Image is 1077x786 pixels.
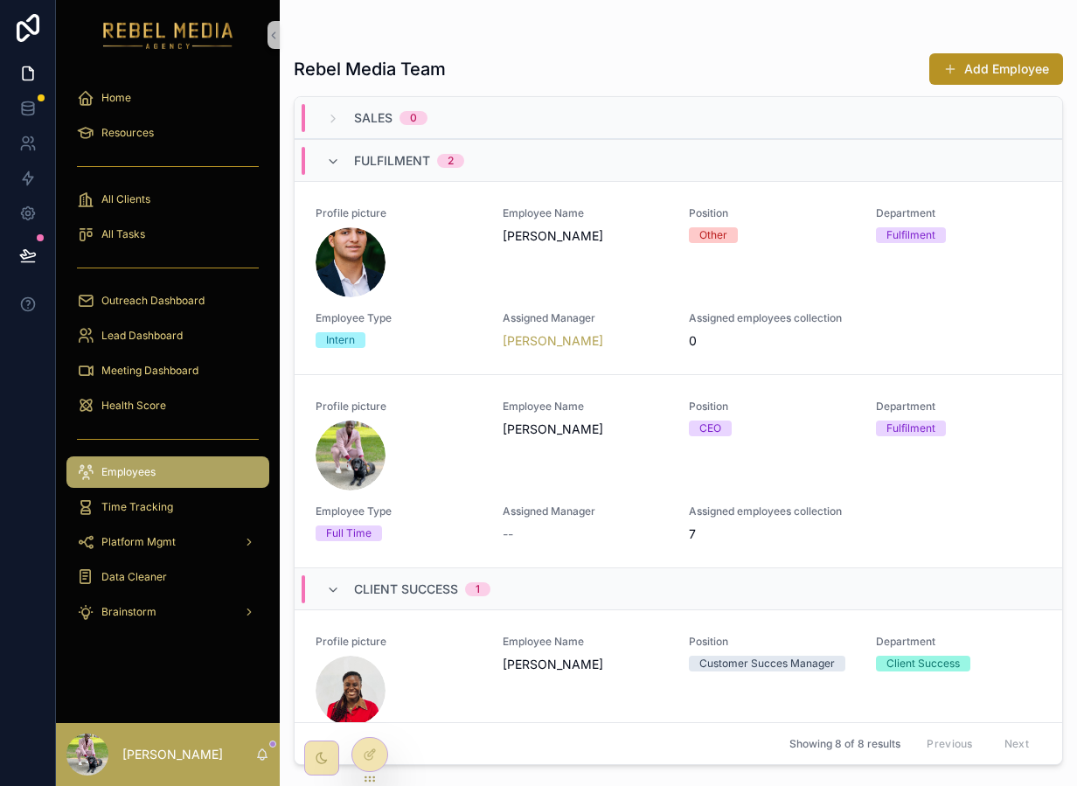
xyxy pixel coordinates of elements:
span: Employee Name [503,400,669,414]
div: Full Time [326,525,372,541]
button: Add Employee [929,53,1063,85]
span: 7 [689,525,696,543]
div: Other [699,227,727,243]
span: Data Cleaner [101,570,167,584]
span: Showing 8 of 8 results [789,737,900,751]
span: Position [689,206,855,220]
span: Meeting Dashboard [101,364,198,378]
span: Time Tracking [101,500,173,514]
div: 2 [448,154,454,168]
div: Client Success [886,656,960,671]
span: Employee Type [316,311,482,325]
span: Outreach Dashboard [101,294,205,308]
div: 1 [476,582,480,596]
a: All Clients [66,184,269,215]
span: Profile picture [316,635,482,649]
a: Time Tracking [66,491,269,523]
span: Profile picture [316,206,482,220]
span: Platform Mgmt [101,535,176,549]
span: Employees [101,465,156,479]
a: Health Score [66,390,269,421]
span: Assigned Manager [503,311,669,325]
a: Lead Dashboard [66,320,269,351]
span: Resources [101,126,154,140]
a: Profile pictureEmployee Name[PERSON_NAME]PositionCEODepartmentFulfilmentEmployee TypeFull TimeAss... [295,374,1062,567]
h1: Rebel Media Team [294,57,446,81]
a: Platform Mgmt [66,526,269,558]
span: All Tasks [101,227,145,241]
span: Health Score [101,399,166,413]
a: Profile pictureEmployee Name[PERSON_NAME]PositionOtherDepartmentFulfilmentEmployee TypeInternAssi... [295,181,1062,374]
div: CEO [699,421,721,436]
a: Employees [66,456,269,488]
div: Customer Succes Manager [699,656,835,671]
span: Sales [354,109,393,127]
a: Home [66,82,269,114]
span: Client Success [354,581,458,598]
span: [PERSON_NAME] [503,421,669,438]
span: Department [876,206,1042,220]
span: Department [876,400,1042,414]
span: 0 [689,332,697,350]
a: Meeting Dashboard [66,355,269,386]
span: Lead Dashboard [101,329,183,343]
span: Position [689,400,855,414]
span: Assigned Manager [503,504,669,518]
span: [PERSON_NAME] [503,656,669,673]
img: App logo [103,21,233,49]
a: Data Cleaner [66,561,269,593]
span: Employee Name [503,206,669,220]
a: Resources [66,117,269,149]
span: Department [876,635,1042,649]
span: All Clients [101,192,150,206]
div: Intern [326,332,355,348]
span: Assigned employees collection [689,311,855,325]
span: [PERSON_NAME] [503,227,669,245]
span: Fulfilment [354,152,430,170]
a: Brainstorm [66,596,269,628]
span: Assigned employees collection [689,504,855,518]
span: Position [689,635,855,649]
span: Home [101,91,131,105]
span: -- [503,525,513,543]
a: [PERSON_NAME] [503,332,603,350]
span: Employee Type [316,504,482,518]
div: 0 [410,111,417,125]
div: Fulfilment [886,421,935,436]
p: [PERSON_NAME] [122,746,223,763]
div: scrollable content [56,70,280,650]
a: Outreach Dashboard [66,285,269,316]
span: Profile picture [316,400,482,414]
span: Employee Name [503,635,669,649]
div: Fulfilment [886,227,935,243]
span: Brainstorm [101,605,156,619]
a: All Tasks [66,219,269,250]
